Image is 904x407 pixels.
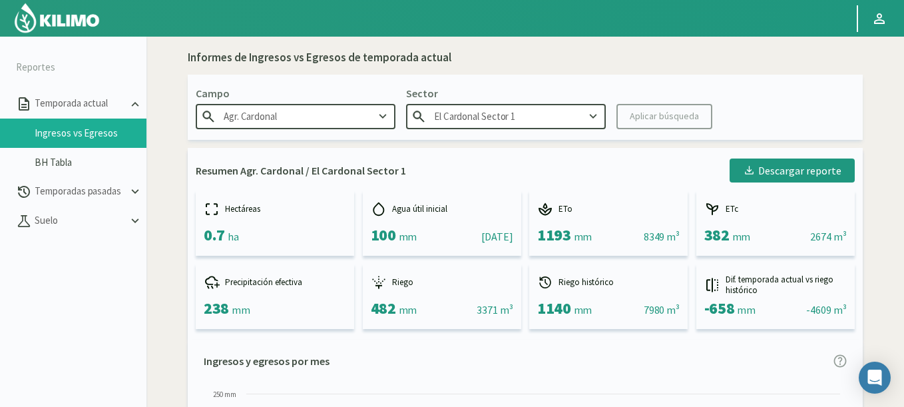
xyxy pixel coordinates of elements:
[704,201,847,217] div: ETc
[537,201,680,217] div: ETo
[228,230,238,243] span: ha
[644,302,680,318] div: 7980 m³
[399,230,417,243] span: mm
[481,228,513,244] div: [DATE]
[730,159,855,183] button: Descargar reporte
[35,127,146,139] a: Ingresos vs Egresos
[196,163,406,179] p: Resumen Agr. Cardonal / El Cardonal Sector 1
[32,213,128,228] p: Suelo
[732,230,750,243] span: mm
[371,201,513,217] div: Agua útil inicial
[574,230,592,243] span: mm
[406,104,606,129] input: Escribe para buscar
[204,274,346,290] div: Precipitación efectiva
[213,390,236,399] text: 250 mm
[806,302,846,318] div: -4609 m³
[859,362,891,394] div: Open Intercom Messenger
[399,303,417,316] span: mm
[204,298,229,318] span: 238
[371,298,396,318] span: 482
[537,298,570,318] span: 1140
[32,184,128,199] p: Temporadas pasadas
[537,224,570,245] span: 1193
[704,224,730,245] span: 382
[704,298,734,318] span: -658
[196,104,395,129] input: Escribe para buscar
[406,85,606,101] p: Sector
[35,157,146,169] a: BH Tabla
[196,85,395,101] p: Campo
[644,228,680,244] div: 8349 m³
[537,274,680,290] div: Riego histórico
[743,163,841,179] div: Descargar reporte
[737,303,755,316] span: mm
[574,303,592,316] span: mm
[32,96,128,111] p: Temporada actual
[188,49,451,67] div: Informes de Ingresos vs Egresos de temporada actual
[204,224,225,245] span: 0.7
[810,228,846,244] div: 2674 m³
[477,302,513,318] div: 3371 m³
[204,353,330,369] p: Ingresos y egresos por mes
[371,224,396,245] span: 100
[232,303,250,316] span: mm
[371,274,513,290] div: Riego
[204,201,346,217] div: Hectáreas
[704,274,847,295] div: Dif. temporada actual vs riego histórico
[13,2,101,34] img: Kilimo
